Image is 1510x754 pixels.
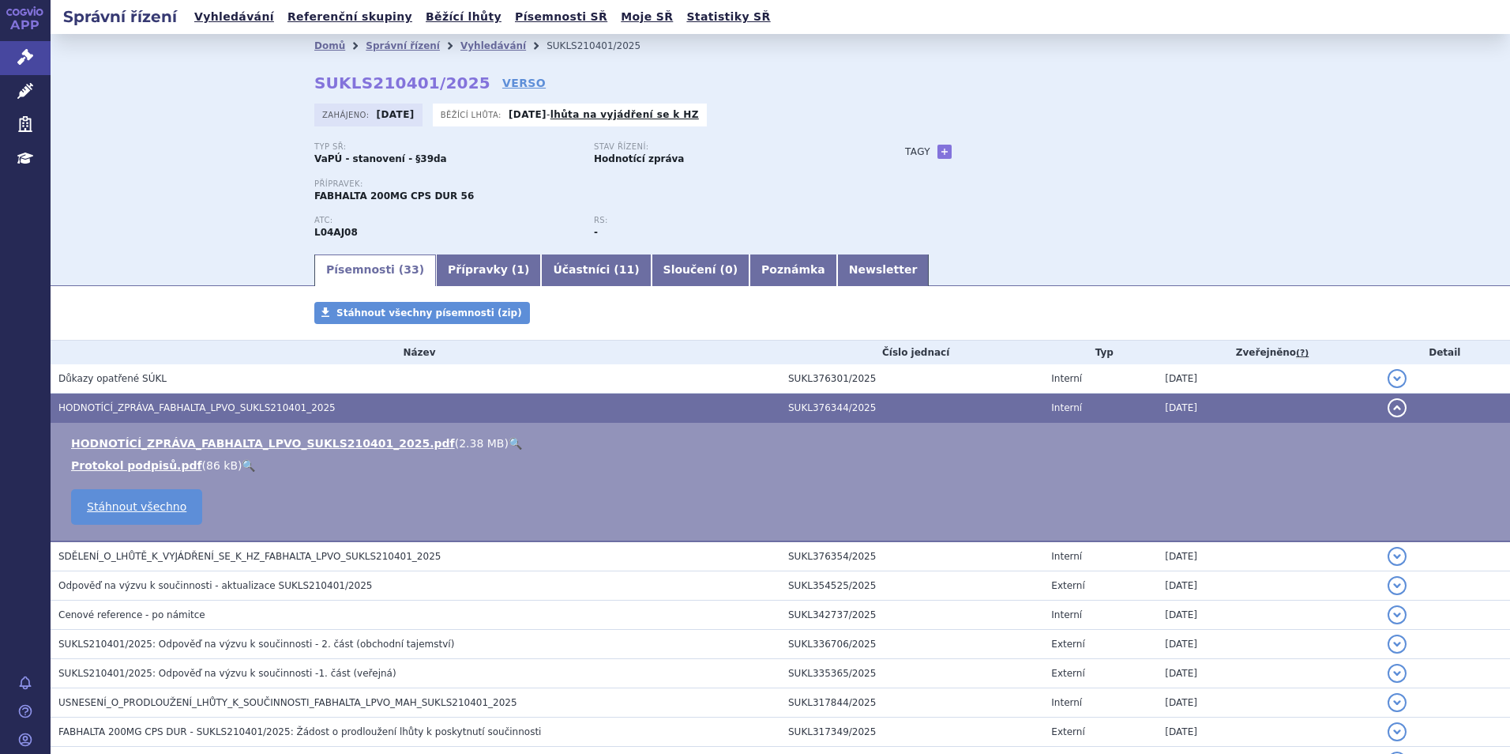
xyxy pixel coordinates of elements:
[242,459,255,472] a: 🔍
[509,437,522,450] a: 🔍
[1388,547,1407,566] button: detail
[1388,664,1407,683] button: detail
[780,630,1043,659] td: SUKL336706/2025
[421,6,506,28] a: Běžící lhůty
[377,109,415,120] strong: [DATE]
[510,6,612,28] a: Písemnosti SŘ
[1388,693,1407,712] button: detail
[1296,348,1309,359] abbr: (?)
[1388,635,1407,654] button: detail
[725,263,733,276] span: 0
[1051,551,1082,562] span: Interní
[541,254,651,286] a: Účastníci (11)
[58,402,336,413] span: HODNOTÍCÍ_ZPRÁVA_FABHALTA_LPVO_SUKLS210401_2025
[1051,668,1084,679] span: Externí
[1388,722,1407,741] button: detail
[1388,605,1407,624] button: detail
[314,74,490,92] strong: SUKLS210401/2025
[58,697,517,708] span: USNESENÍ_O_PRODLOUŽENÍ_LHŮTY_K_SOUČINNOSTI_FABHALTA_LPVO_MAH_SUKLS210401_2025
[71,489,202,525] a: Stáhnout všechno
[619,263,634,276] span: 11
[71,435,1494,451] li: ( )
[780,541,1043,571] td: SUKL376354/2025
[780,341,1043,364] th: Číslo jednací
[616,6,678,28] a: Moje SŘ
[550,109,699,120] a: lhůta na vyjádření se k HZ
[366,40,440,51] a: Správní řízení
[51,6,190,28] h2: Správní řízení
[1157,341,1379,364] th: Zveřejněno
[314,142,578,152] p: Typ SŘ:
[314,254,436,286] a: Písemnosti (33)
[436,254,541,286] a: Přípravky (1)
[780,601,1043,630] td: SUKL342737/2025
[682,6,775,28] a: Statistiky SŘ
[1157,541,1379,571] td: [DATE]
[1051,639,1084,650] span: Externí
[780,659,1043,688] td: SUKL335365/2025
[1388,369,1407,388] button: detail
[190,6,279,28] a: Vyhledávání
[1051,373,1082,384] span: Interní
[58,668,396,679] span: SUKLS210401/2025: Odpověď na výzvu k součinnosti -1. část (veřejná)
[1157,394,1379,423] td: [DATE]
[336,307,522,319] span: Stáhnout všechny písemnosti (zip)
[1051,726,1084,737] span: Externí
[594,153,684,164] strong: Hodnotící zpráva
[1388,576,1407,595] button: detail
[594,216,858,225] p: RS:
[780,394,1043,423] td: SUKL376344/2025
[780,571,1043,601] td: SUKL354525/2025
[1157,718,1379,747] td: [DATE]
[594,142,858,152] p: Stav řízení:
[441,108,505,121] span: Běžící lhůta:
[71,459,202,472] a: Protokol podpisů.pdf
[1157,630,1379,659] td: [DATE]
[516,263,524,276] span: 1
[1043,341,1157,364] th: Typ
[314,216,578,225] p: ATC:
[459,437,504,450] span: 2.38 MB
[780,364,1043,394] td: SUKL376301/2025
[460,40,526,51] a: Vyhledávání
[58,580,372,591] span: Odpověď na výzvu k součinnosti - aktualizace SUKLS210401/2025
[404,263,419,276] span: 33
[314,190,474,202] span: FABHALTA 200MG CPS DUR 56
[314,40,345,51] a: Domů
[1157,364,1379,394] td: [DATE]
[1051,580,1084,591] span: Externí
[837,254,930,286] a: Newsletter
[1380,341,1510,364] th: Detail
[58,639,454,650] span: SUKLS210401/2025: Odpověď na výzvu k součinnosti - 2. část (obchodní tajemství)
[1051,402,1082,413] span: Interní
[1157,571,1379,601] td: [DATE]
[594,227,598,238] strong: -
[314,227,358,238] strong: IPTAKOPAN
[71,437,455,450] a: HODNOTÍCÍ_ZPRÁVA_FABHALTA_LPVO_SUKLS210401_2025.pdf
[71,458,1494,473] li: ( )
[1051,609,1082,620] span: Interní
[652,254,749,286] a: Sloučení (0)
[206,459,238,472] span: 86 kB
[1388,398,1407,417] button: detail
[58,726,541,737] span: FABHALTA 200MG CPS DUR - SUKLS210401/2025: Žádost o prodloužení lhůty k poskytnutí součinnosti
[905,142,930,161] h3: Tagy
[58,373,167,384] span: Důkazy opatřené SÚKL
[58,609,205,620] span: Cenové reference - po námitce
[509,108,699,121] p: -
[314,302,530,324] a: Stáhnout všechny písemnosti (zip)
[780,718,1043,747] td: SUKL317349/2025
[1157,601,1379,630] td: [DATE]
[1157,688,1379,718] td: [DATE]
[1157,659,1379,688] td: [DATE]
[322,108,372,121] span: Zahájeno:
[780,688,1043,718] td: SUKL317844/2025
[51,341,780,364] th: Název
[509,109,547,120] strong: [DATE]
[749,254,837,286] a: Poznámka
[547,34,661,58] li: SUKLS210401/2025
[314,179,873,189] p: Přípravek:
[1051,697,1082,708] span: Interní
[502,75,546,91] a: VERSO
[58,551,441,562] span: SDĚLENÍ_O_LHŮTĚ_K_VYJÁDŘENÍ_SE_K_HZ_FABHALTA_LPVO_SUKLS210401_2025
